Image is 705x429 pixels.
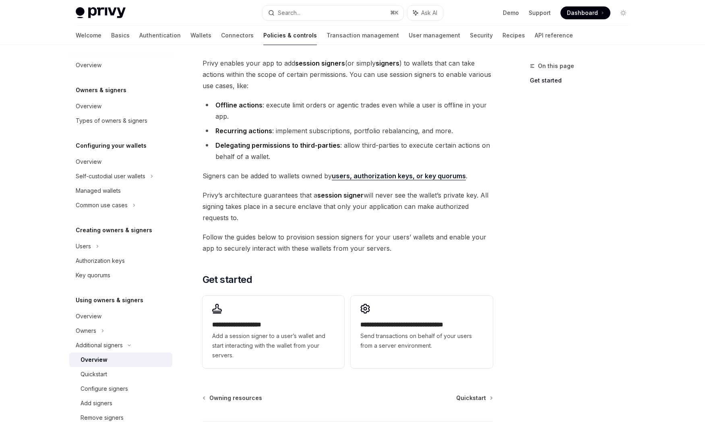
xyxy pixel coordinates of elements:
a: Authorization keys [69,254,172,268]
span: Get started [203,273,252,286]
span: Dashboard [567,9,598,17]
a: Recipes [502,26,525,45]
div: Overview [76,101,101,111]
a: Get started [530,74,636,87]
span: On this page [538,61,574,71]
button: Ask AI [407,6,443,20]
a: Types of owners & signers [69,113,172,128]
a: Remove signers [69,410,172,425]
a: Support [529,9,551,17]
button: Search...⌘K [263,6,403,20]
a: Overview [69,309,172,324]
div: Remove signers [81,413,124,423]
a: Key quorums [69,268,172,283]
a: **** **** **** *****Add a session signer to a user’s wallet and start interacting with the wallet... [203,296,344,368]
a: Wallets [190,26,211,45]
h5: Owners & signers [76,85,126,95]
a: Configure signers [69,382,172,396]
div: Key quorums [76,270,110,280]
div: Configure signers [81,384,128,394]
a: users, authorization keys, or key quorums [332,172,466,180]
span: Follow the guides below to provision session signers for your users’ wallets and enable your app ... [203,231,493,254]
div: Managed wallets [76,186,121,196]
a: API reference [535,26,573,45]
a: User management [409,26,460,45]
a: Add signers [69,396,172,410]
h5: Using owners & signers [76,295,143,305]
button: Toggle dark mode [617,6,630,19]
span: Send transactions on behalf of your users from a server environment. [360,331,483,351]
li: : allow third-parties to execute certain actions on behalf of a wallet. [203,140,493,162]
div: Overview [76,311,101,321]
span: Add a session signer to a user’s wallet and start interacting with the wallet from your servers. [212,331,335,360]
strong: Offline actions [215,101,263,109]
li: : implement subscriptions, portfolio rebalancing, and more. [203,125,493,136]
div: Users [76,241,91,251]
strong: session signers [295,59,345,67]
img: light logo [76,7,126,19]
a: Quickstart [456,394,492,402]
div: Types of owners & signers [76,116,147,126]
a: Owning resources [203,394,262,402]
a: Quickstart [69,367,172,382]
a: Managed wallets [69,184,172,198]
span: Privy enables your app to add (or simply ) to wallets that can take actions within the scope of c... [203,58,493,91]
div: Authorization keys [76,256,125,266]
a: Authentication [139,26,181,45]
span: Ask AI [421,9,437,17]
a: Welcome [76,26,101,45]
div: Overview [76,60,101,70]
a: Demo [503,9,519,17]
h5: Creating owners & signers [76,225,152,235]
a: Overview [69,99,172,113]
div: Common use cases [76,200,128,210]
span: Signers can be added to wallets owned by . [203,170,493,181]
li: : execute limit orders or agentic trades even while a user is offline in your app. [203,99,493,122]
a: Basics [111,26,130,45]
a: Overview [69,353,172,367]
span: Owning resources [209,394,262,402]
a: Security [470,26,493,45]
strong: Delegating permissions to third-parties [215,141,340,149]
strong: signers [376,59,399,67]
a: Overview [69,58,172,72]
h5: Configuring your wallets [76,141,147,151]
a: Connectors [221,26,254,45]
a: Transaction management [327,26,399,45]
div: Search... [278,8,300,18]
div: Overview [81,355,108,365]
span: Quickstart [456,394,486,402]
a: Overview [69,155,172,169]
div: Owners [76,326,96,336]
strong: Recurring actions [215,127,272,135]
strong: session signer [317,191,364,199]
a: Dashboard [560,6,610,19]
div: Overview [76,157,101,167]
div: Additional signers [76,340,123,350]
span: Privy’s architecture guarantees that a will never see the wallet’s private key. All signing takes... [203,190,493,223]
div: Self-custodial user wallets [76,171,145,181]
div: Add signers [81,398,112,408]
div: Quickstart [81,369,107,379]
span: ⌘ K [390,10,399,16]
a: Policies & controls [263,26,317,45]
